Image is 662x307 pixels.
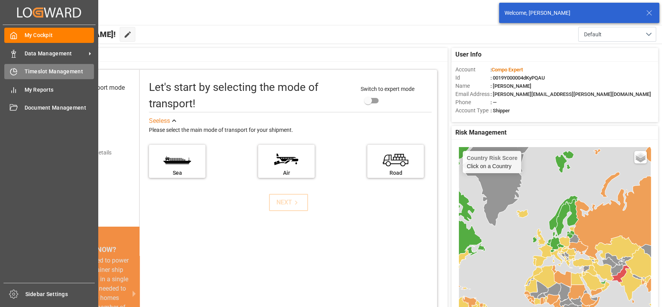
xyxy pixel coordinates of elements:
span: Account Type [455,106,490,115]
div: Air [262,169,311,177]
span: : — [490,99,497,105]
a: My Cockpit [4,28,94,43]
span: : Shipper [490,108,510,114]
div: NEXT [276,198,300,207]
span: Document Management [25,104,94,112]
div: Let's start by selecting the mode of transport! [149,79,353,112]
span: Default [584,30,602,39]
a: Layers [634,151,647,163]
a: My Reports [4,82,94,97]
span: Sidebar Settings [25,290,95,298]
a: Document Management [4,100,94,115]
span: User Info [455,50,481,59]
span: : [490,67,523,73]
button: open menu [578,27,656,42]
span: : [PERSON_NAME] [490,83,531,89]
div: Sea [153,169,202,177]
span: My Reports [25,86,94,94]
span: : 0019Y000004dKyPQAU [490,75,545,81]
button: NEXT [269,194,308,211]
span: Compo Expert [492,67,523,73]
div: Click on a Country [467,155,517,169]
span: Phone [455,98,490,106]
span: Name [455,82,490,90]
span: Email Address [455,90,490,98]
span: Data Management [25,50,86,58]
span: Timeslot Management [25,67,94,76]
div: Welcome, [PERSON_NAME] [504,9,639,17]
div: Please select the main mode of transport for your shipment. [149,126,432,135]
span: Switch to expert mode [361,86,414,92]
div: Add shipping details [63,149,112,157]
span: Risk Management [455,128,506,137]
span: My Cockpit [25,31,94,39]
span: Id [455,74,490,82]
div: See less [149,116,170,126]
span: : [PERSON_NAME][EMAIL_ADDRESS][PERSON_NAME][DOMAIN_NAME] [490,91,651,97]
h4: Country Risk Score [467,155,517,161]
span: Account [455,66,490,74]
div: Road [371,169,420,177]
a: Timeslot Management [4,64,94,79]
